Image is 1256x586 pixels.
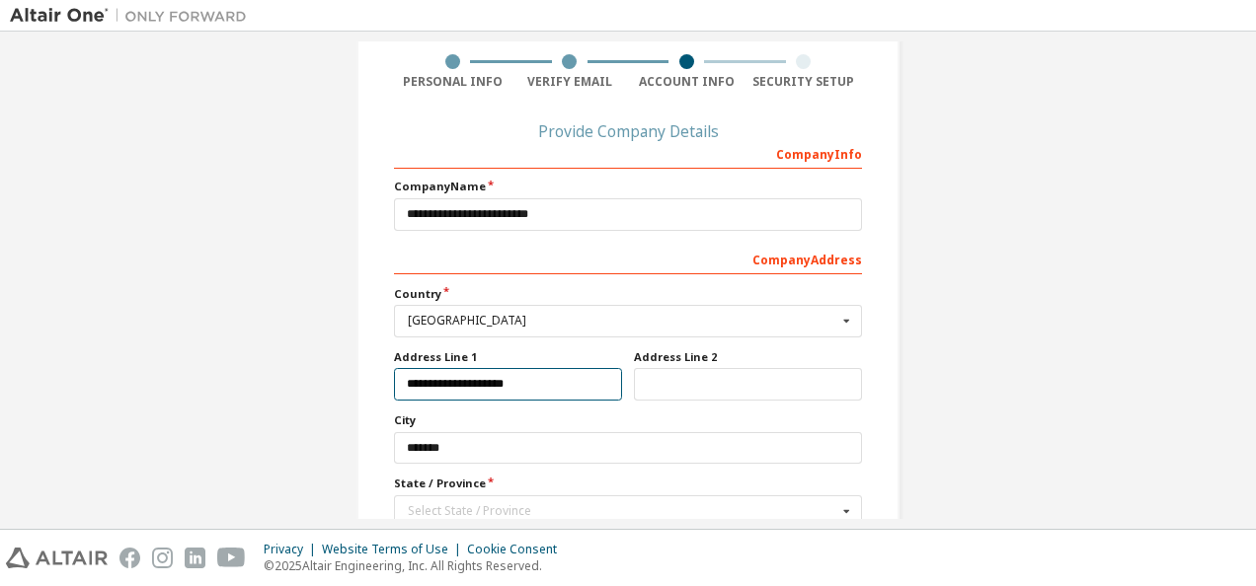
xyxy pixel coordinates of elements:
[394,243,862,274] div: Company Address
[628,74,746,90] div: Account Info
[10,6,257,26] img: Altair One
[394,179,862,194] label: Company Name
[511,74,629,90] div: Verify Email
[394,286,862,302] label: Country
[6,548,108,568] img: altair_logo.svg
[322,542,467,557] div: Website Terms of Use
[394,74,511,90] div: Personal Info
[394,125,862,137] div: Provide Company Details
[264,542,322,557] div: Privacy
[634,349,862,365] label: Address Line 2
[467,542,569,557] div: Cookie Consent
[394,349,622,365] label: Address Line 1
[217,548,246,568] img: youtube.svg
[394,137,862,169] div: Company Info
[408,505,837,517] div: Select State / Province
[264,557,569,574] p: © 2025 Altair Engineering, Inc. All Rights Reserved.
[408,315,837,327] div: [GEOGRAPHIC_DATA]
[152,548,173,568] img: instagram.svg
[119,548,140,568] img: facebook.svg
[746,74,863,90] div: Security Setup
[394,476,862,491] label: State / Province
[185,548,205,568] img: linkedin.svg
[394,412,862,428] label: City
